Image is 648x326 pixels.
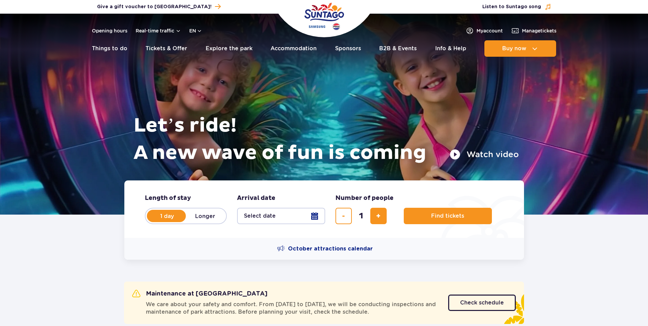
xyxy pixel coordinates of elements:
[353,208,369,224] input: number of tickets
[379,40,417,57] a: B2B & Events
[288,245,373,253] span: October attractions calendar
[237,194,275,202] span: Arrival date
[450,149,519,160] button: Watch video
[370,208,387,224] button: add ticket
[124,180,524,238] form: Planning your visit to Park of Poland
[134,112,519,167] h1: Let’s ride! A new wave of fun is coming
[335,40,361,57] a: Sponsors
[466,27,503,35] a: Myaccount
[97,3,211,10] span: Give a gift voucher to [GEOGRAPHIC_DATA]!
[186,209,225,223] label: Longer
[431,213,464,219] span: Find tickets
[482,3,551,10] button: Listen to Suntago song
[335,208,352,224] button: remove ticket
[146,301,440,316] span: We care about your safety and comfort. From [DATE] to [DATE], we will be conducting inspections a...
[132,290,267,298] h2: Maintenance at [GEOGRAPHIC_DATA]
[148,209,187,223] label: 1 day
[92,27,127,34] a: Opening hours
[435,40,466,57] a: Info & Help
[237,208,325,224] button: Select date
[271,40,317,57] a: Accommodation
[145,194,191,202] span: Length of stay
[448,295,516,311] a: Check schedule
[460,300,504,305] span: Check schedule
[136,28,181,33] button: Real-time traffic
[484,40,556,57] button: Buy now
[482,3,541,10] span: Listen to Suntago song
[511,27,556,35] a: Managetickets
[477,27,503,34] span: My account
[335,194,394,202] span: Number of people
[206,40,252,57] a: Explore the park
[522,27,556,34] span: Manage tickets
[189,27,202,34] button: en
[404,208,492,224] button: Find tickets
[92,40,127,57] a: Things to do
[277,245,373,253] a: October attractions calendar
[146,40,187,57] a: Tickets & Offer
[502,45,526,52] span: Buy now
[97,2,221,11] a: Give a gift voucher to [GEOGRAPHIC_DATA]!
